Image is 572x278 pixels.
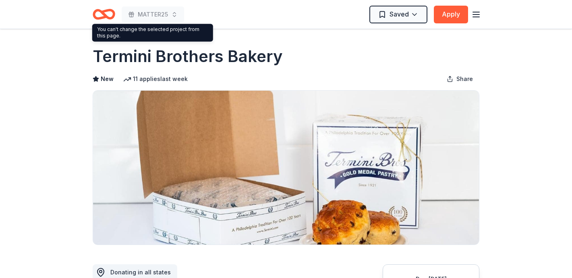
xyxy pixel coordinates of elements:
[92,24,213,41] div: You can't change the selected project from this page.
[390,9,409,19] span: Saved
[101,74,114,84] span: New
[93,5,115,24] a: Home
[123,74,188,84] div: 11 applies last week
[456,74,473,84] span: Share
[369,6,427,23] button: Saved
[93,91,479,245] img: Image for Termini Brothers Bakery
[93,45,283,68] h1: Termini Brothers Bakery
[122,6,184,23] button: MATTER25
[434,6,468,23] button: Apply
[440,71,479,87] button: Share
[138,10,168,19] span: MATTER25
[110,269,171,276] span: Donating in all states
